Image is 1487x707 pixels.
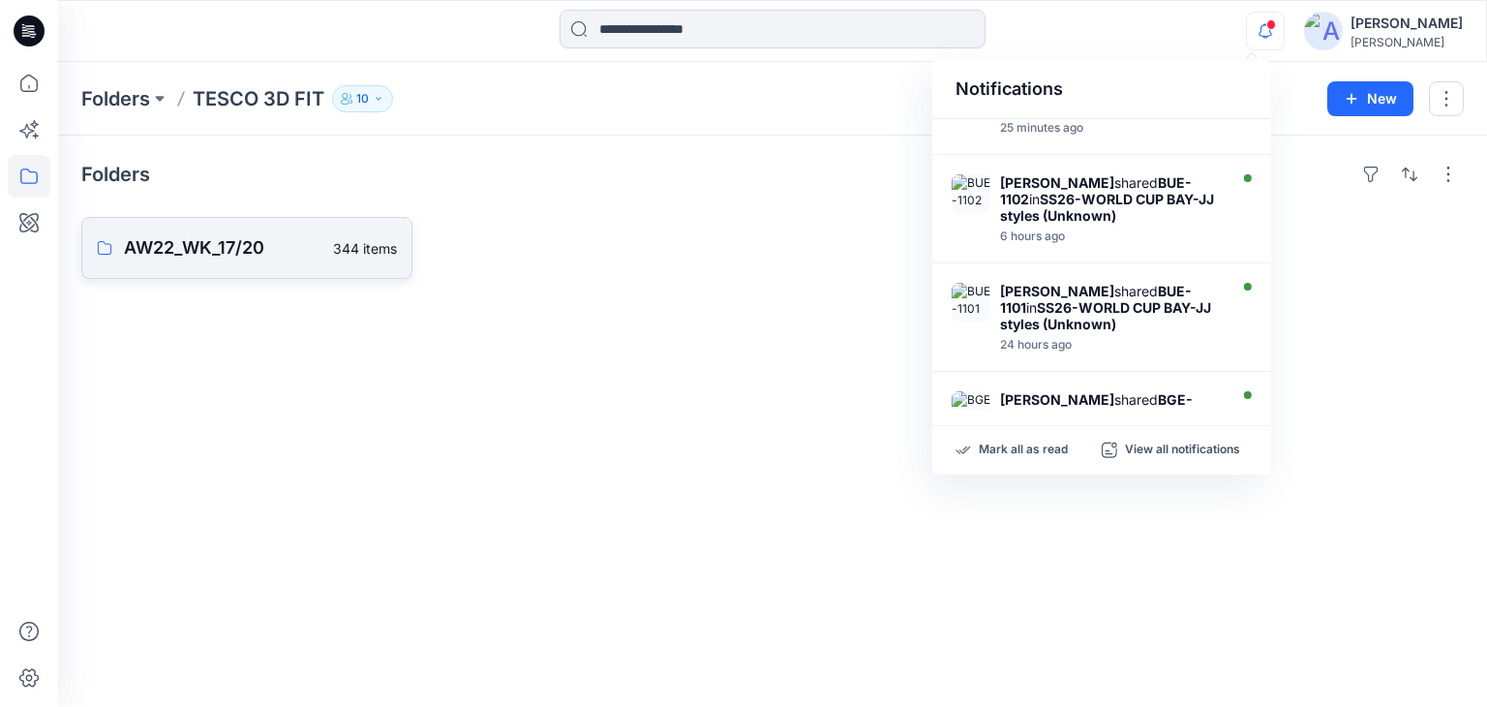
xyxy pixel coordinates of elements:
strong: BGE-1098 [1000,391,1193,424]
p: 10 [356,88,369,109]
strong: BUE-1102 [1000,174,1192,207]
a: AW22_WK_17/20344 items [81,217,412,279]
div: Notifications [932,60,1271,119]
img: BGE-1098 [952,391,990,430]
div: [PERSON_NAME] [1350,12,1463,35]
div: shared in [1000,391,1223,441]
img: BUE-1102 [952,174,990,213]
strong: SS26-WORLD CUP BAY-JJ styles (Unknown) [1000,191,1214,224]
div: Wednesday, September 24, 2025 16:35 [1000,338,1223,352]
p: TESCO 3D FIT [193,85,324,112]
p: 344 items [333,238,397,259]
button: New [1327,81,1413,116]
div: Thursday, September 25, 2025 10:32 [1000,230,1223,243]
strong: BUE-1101 [1000,283,1192,316]
div: Thursday, September 25, 2025 16:14 [1000,121,1223,135]
strong: SS26-WORLD CUP BAY-JJ styles (Unknown) [1000,299,1211,332]
button: 10 [332,85,393,112]
a: Folders [81,85,150,112]
h4: Folders [81,163,150,186]
p: Mark all as read [979,442,1068,459]
strong: [PERSON_NAME] [1000,391,1114,408]
p: AW22_WK_17/20 [124,234,321,261]
strong: SS26-WORLD CUP BAY-JJ styles (Unknown) [1000,408,1217,441]
img: BUE-1101 [952,283,990,322]
div: [PERSON_NAME] [1350,35,1463,49]
p: View all notifications [1125,442,1240,459]
div: shared in [1000,283,1223,332]
strong: [PERSON_NAME] [1000,174,1114,191]
div: shared in [1000,174,1223,224]
strong: [PERSON_NAME] [1000,283,1114,299]
img: avatar [1304,12,1343,50]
